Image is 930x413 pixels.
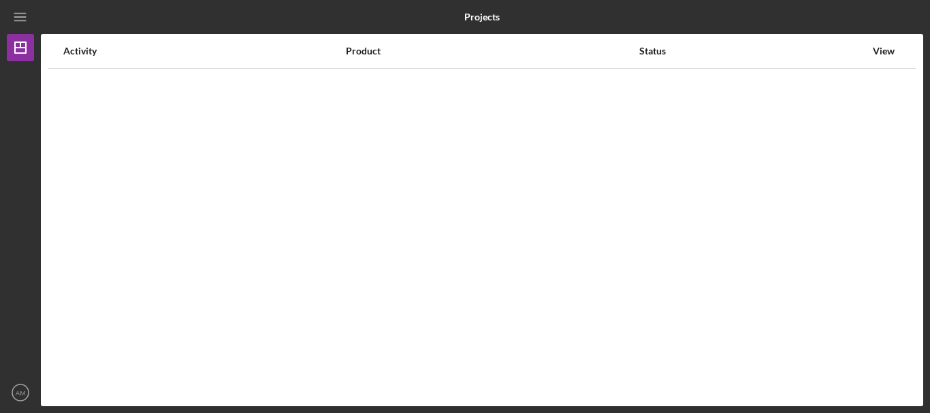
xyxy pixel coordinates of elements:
[16,389,25,397] text: AM
[63,46,344,56] div: Activity
[867,46,901,56] div: View
[464,12,500,22] b: Projects
[639,46,865,56] div: Status
[346,46,638,56] div: Product
[7,379,34,406] button: AM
